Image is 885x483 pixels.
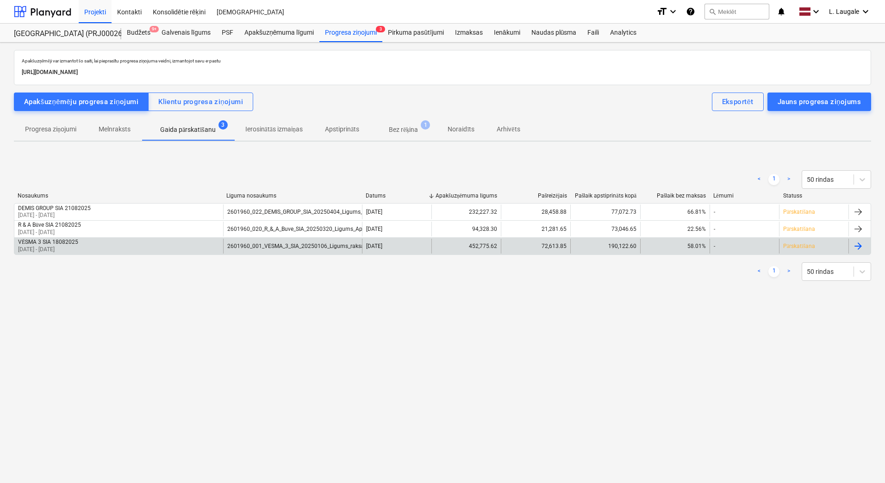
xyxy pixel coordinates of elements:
i: notifications [777,6,786,17]
p: Noraidīts [448,124,474,134]
div: Pašreizējais [505,192,567,199]
div: Eksportēt [722,96,754,108]
p: Pārskatīšana [783,225,815,233]
p: Gaida pārskatīšanu [160,125,216,135]
button: Klientu progresa ziņojumi [148,93,253,111]
div: 2601960_020_R_&_A_Buve_SIA_20250320_Ligums_Apmetums_T25_2k_AK.pdf [227,226,423,232]
span: 22.56% [687,226,706,232]
div: Statuss [783,192,845,199]
i: keyboard_arrow_down [667,6,679,17]
a: Analytics [605,24,642,42]
div: Jauns progresa ziņojums [778,96,861,108]
div: [DATE] [366,209,382,215]
div: DEMIS GROUP SIA 21082025 [18,205,91,211]
span: 66.81% [687,209,706,215]
a: PSF [216,24,239,42]
div: Budžets [121,24,156,42]
span: search [709,8,716,15]
a: Budžets9+ [121,24,156,42]
a: Apakšuzņēmuma līgumi [239,24,319,42]
p: Melnraksts [99,124,131,134]
div: 72,613.85 [501,239,570,254]
p: [DATE] - [DATE] [18,246,78,254]
span: L. Laugale [829,8,859,15]
div: 21,281.65 [501,222,570,236]
p: Pārskatīšana [783,208,815,216]
p: Bez rēķina [389,125,418,135]
div: - [714,226,715,232]
div: R & A Būve SIA 21082025 [18,222,81,229]
div: [DATE] [366,243,382,249]
p: Pārskatīšana [783,242,815,250]
a: Izmaksas [449,24,488,42]
div: Klientu progresa ziņojumi [158,96,243,108]
button: Jauns progresa ziņojums [767,93,871,111]
a: Naudas plūsma [526,24,582,42]
iframe: Chat Widget [839,439,885,483]
p: Apstiprināts [325,124,359,134]
div: 2601960_001_VESMA_3_SIA_20250106_Ligums_raksanas_darbi_T25_2karta_AK_KK1.pdf [227,243,452,249]
div: 452,775.62 [431,239,501,254]
div: 232,227.32 [431,204,501,219]
span: 3 [376,26,385,32]
div: 77,072.73 [570,204,640,219]
div: Lēmumi [713,192,775,199]
i: format_size [656,6,667,17]
p: Progresa ziņojumi [25,124,76,134]
p: Ierosinātās izmaiņas [245,124,303,134]
a: Page 1 is your current page [768,174,779,185]
span: 9+ [150,26,159,32]
p: [DATE] - [DATE] [18,211,91,219]
div: Līguma nosaukums [226,192,358,199]
p: [URL][DOMAIN_NAME] [22,68,863,77]
span: 58.01% [687,243,706,249]
div: Apakšuzņēmuma līgums [435,192,497,199]
div: VĒSMA 3 SIA 18082025 [18,239,78,246]
div: Datums [366,192,428,199]
button: Eksportēt [712,93,764,111]
div: Nosaukums [18,192,219,199]
i: keyboard_arrow_down [860,6,871,17]
i: Zināšanu pamats [686,6,695,17]
button: Apakšuzņēmēju progresa ziņojumi [14,93,149,111]
div: - [714,209,715,215]
p: Apakšuzņēmēji var izmantot šo saiti, lai pieprasītu progresa ziņojuma veidni, izmantojot savu e-p... [22,58,863,64]
div: - [714,243,715,249]
p: Arhivēts [497,124,520,134]
span: 1 [421,120,430,130]
button: Meklēt [704,4,769,19]
i: keyboard_arrow_down [810,6,822,17]
div: Progresa ziņojumi [319,24,382,42]
div: [GEOGRAPHIC_DATA] (PRJ0002627, K-1 un K-2(2.kārta) 2601960 [14,29,110,39]
div: 94,328.30 [431,222,501,236]
div: 73,046.65 [570,222,640,236]
a: Page 1 is your current page [768,266,779,277]
div: Apakšuzņēmēju progresa ziņojumi [24,96,138,108]
a: Ienākumi [488,24,526,42]
div: 28,458.88 [501,204,570,219]
a: Pirkuma pasūtījumi [382,24,449,42]
a: Progresa ziņojumi3 [319,24,382,42]
span: 3 [218,120,228,130]
div: Pašlaik bez maksas [644,192,706,199]
div: [DATE] [366,226,382,232]
div: 2601960_022_DEMIS_GROUP_SIA_20250404_Ligums_apdares_darbi_T25_2k.pdf [227,209,429,215]
a: Previous page [754,266,765,277]
a: Next page [783,266,794,277]
a: Faili [582,24,605,42]
p: [DATE] - [DATE] [18,229,81,236]
a: Galvenais līgums [156,24,216,42]
a: Previous page [754,174,765,185]
div: Pašlaik apstiprināts kopā [574,192,636,199]
div: 190,122.60 [570,239,640,254]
